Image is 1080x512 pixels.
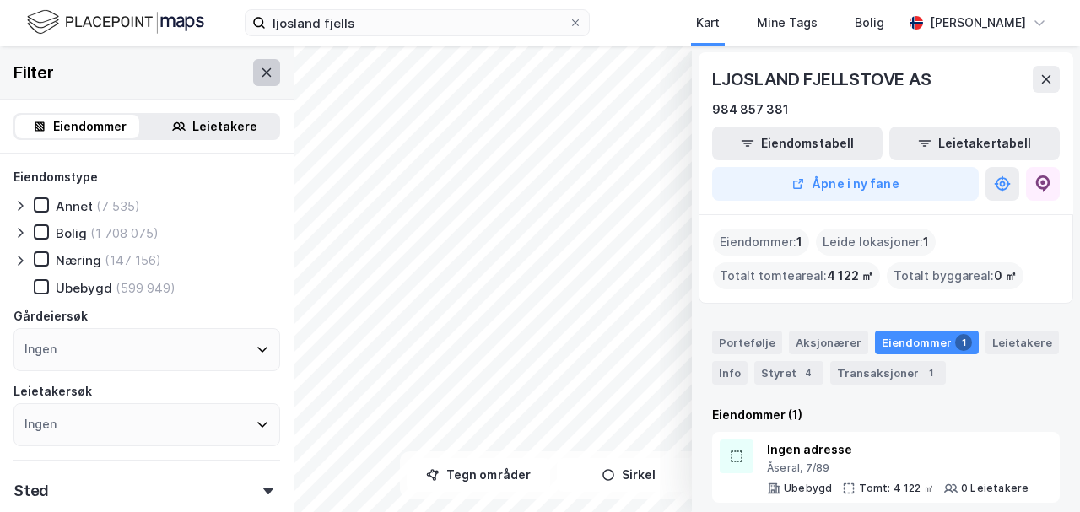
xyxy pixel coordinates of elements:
div: Åseral, 7/89 [767,461,1029,475]
div: Leietakere [192,116,257,137]
div: 984 857 381 [712,100,789,120]
button: Leietakertabell [889,127,1060,160]
div: Ingen [24,339,57,359]
div: Eiendommer [53,116,127,137]
div: Mine Tags [757,13,818,33]
div: Ingen [24,414,57,434]
div: Filter [13,59,54,86]
div: Info [712,361,748,385]
div: Eiendommer (1) [712,405,1060,425]
div: 1 [955,334,972,351]
span: 0 ㎡ [994,266,1017,286]
div: Transaksjoner [830,361,946,385]
span: 1 [923,232,929,252]
div: 4 [800,364,817,381]
div: Totalt byggareal : [887,262,1023,289]
div: [PERSON_NAME] [930,13,1026,33]
span: 1 [796,232,802,252]
div: Eiendommer [875,331,979,354]
div: Kart [696,13,720,33]
div: (599 949) [116,280,175,296]
div: Eiendommer : [713,229,809,256]
div: LJOSLAND FJELLSTOVE AS [712,66,935,93]
div: Leide lokasjoner : [816,229,936,256]
div: (147 156) [105,252,161,268]
div: Bolig [56,225,87,241]
div: (7 535) [96,198,140,214]
div: Sted [13,481,49,501]
span: 4 122 ㎡ [827,266,873,286]
div: Leietakere [985,331,1059,354]
div: Leietakersøk [13,381,92,402]
div: 1 [922,364,939,381]
div: Ubebygd [784,482,832,495]
div: Aksjonærer [789,331,868,354]
div: 0 Leietakere [961,482,1029,495]
div: Totalt tomteareal : [713,262,880,289]
div: Bolig [855,13,884,33]
button: Eiendomstabell [712,127,883,160]
iframe: Chat Widget [996,431,1080,512]
div: Portefølje [712,331,782,354]
button: Åpne i ny fane [712,167,979,201]
img: logo.f888ab2527a4732fd821a326f86c7f29.svg [27,8,204,37]
div: Tomt: 4 122 ㎡ [859,482,934,495]
button: Tegn områder [407,458,550,492]
div: Næring [56,252,101,268]
input: Søk på adresse, matrikkel, gårdeiere, leietakere eller personer [266,10,569,35]
div: Kontrollprogram for chat [996,431,1080,512]
button: Sirkel [557,458,700,492]
div: Gårdeiersøk [13,306,88,326]
div: Ubebygd [56,280,112,296]
div: Ingen adresse [767,439,1029,460]
div: Annet [56,198,93,214]
div: Eiendomstype [13,167,98,187]
div: (1 708 075) [90,225,159,241]
div: Styret [754,361,823,385]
